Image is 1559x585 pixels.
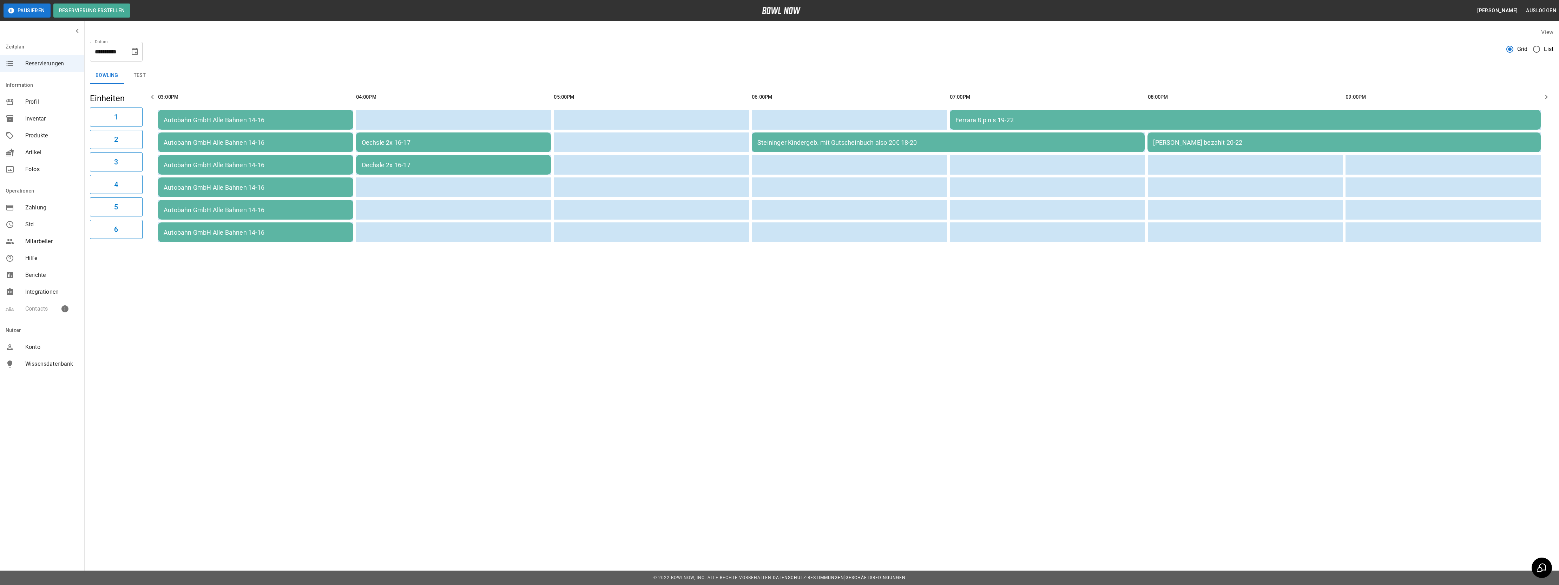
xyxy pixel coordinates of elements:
[114,156,118,168] h6: 3
[164,184,348,191] div: Autobahn GmbH Alle Bahnen 14-16
[114,224,118,235] h6: 6
[114,111,118,123] h6: 1
[950,87,1145,107] th: 07:00PM
[90,108,143,126] button: 1
[1523,4,1559,17] button: Ausloggen
[1474,4,1520,17] button: [PERSON_NAME]
[90,67,1553,84] div: inventory tabs
[554,87,749,107] th: 05:00PM
[25,98,79,106] span: Profil
[757,139,1139,146] div: Steininger Kindergeb. mit Gutscheinbuch also 20€ 18-20
[114,179,118,190] h6: 4
[155,84,1544,245] table: sticky table
[90,152,143,171] button: 3
[25,203,79,212] span: Zahlung
[1346,87,1541,107] th: 09:00PM
[25,271,79,279] span: Berichte
[25,131,79,140] span: Produkte
[114,201,118,213] h6: 5
[25,148,79,157] span: Artikel
[25,59,79,68] span: Reservierungen
[25,343,79,351] span: Konto
[114,134,118,145] h6: 2
[90,67,124,84] button: Bowling
[164,139,348,146] div: Autobahn GmbH Alle Bahnen 14-16
[1153,139,1535,146] div: [PERSON_NAME] bezahlt 20-22
[90,220,143,239] button: 6
[955,116,1535,124] div: Ferrara 8 p n s 19-22
[773,575,844,580] a: Datenschutz-Bestimmungen
[25,254,79,262] span: Hilfe
[846,575,906,580] a: Geschäftsbedingungen
[762,7,801,14] img: logo
[4,4,51,18] button: Pausieren
[164,229,348,236] div: Autobahn GmbH Alle Bahnen 14-16
[164,161,348,169] div: Autobahn GmbH Alle Bahnen 14-16
[25,220,79,229] span: Std
[362,161,546,169] div: Oechsle 2x 16-17
[25,288,79,296] span: Integrationen
[90,130,143,149] button: 2
[124,67,156,84] button: test
[25,115,79,123] span: Inventar
[25,360,79,368] span: Wissensdatenbank
[752,87,947,107] th: 06:00PM
[25,165,79,174] span: Fotos
[1148,87,1343,107] th: 08:00PM
[25,237,79,246] span: Mitarbeiter
[90,93,143,104] h5: Einheiten
[53,4,131,18] button: Reservierung erstellen
[164,206,348,214] div: Autobahn GmbH Alle Bahnen 14-16
[158,87,353,107] th: 03:00PM
[362,139,546,146] div: Oechsle 2x 16-17
[356,87,551,107] th: 04:00PM
[653,575,773,580] span: © 2022 BowlNow, Inc. Alle Rechte vorbehalten.
[128,45,142,59] button: Choose date, selected date is 2. Okt. 2025
[1544,45,1553,53] span: List
[90,197,143,216] button: 5
[164,116,348,124] div: Autobahn GmbH Alle Bahnen 14-16
[1517,45,1528,53] span: Grid
[90,175,143,194] button: 4
[1541,29,1553,35] label: View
